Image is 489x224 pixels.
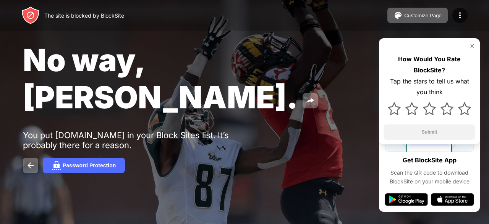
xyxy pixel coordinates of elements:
[469,43,475,49] img: rate-us-close.svg
[63,162,116,168] div: Password Protection
[306,96,315,105] img: share.svg
[393,11,403,20] img: pallet.svg
[384,54,475,76] div: How Would You Rate BlockSite?
[440,102,453,115] img: star.svg
[423,102,436,115] img: star.svg
[384,124,475,140] button: Submit
[23,41,298,116] span: No way, [PERSON_NAME].
[404,13,442,18] div: Customize Page
[388,102,401,115] img: star.svg
[43,158,125,173] button: Password Protection
[384,76,475,98] div: Tap the stars to tell us what you think
[26,161,35,170] img: back.svg
[23,130,259,150] div: You put [DOMAIN_NAME] in your Block Sites list. It’s probably there for a reason.
[52,161,61,170] img: password.svg
[458,102,471,115] img: star.svg
[387,8,448,23] button: Customize Page
[21,6,40,25] img: header-logo.svg
[455,11,465,20] img: menu-icon.svg
[405,102,418,115] img: star.svg
[44,12,124,19] div: The site is blocked by BlockSite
